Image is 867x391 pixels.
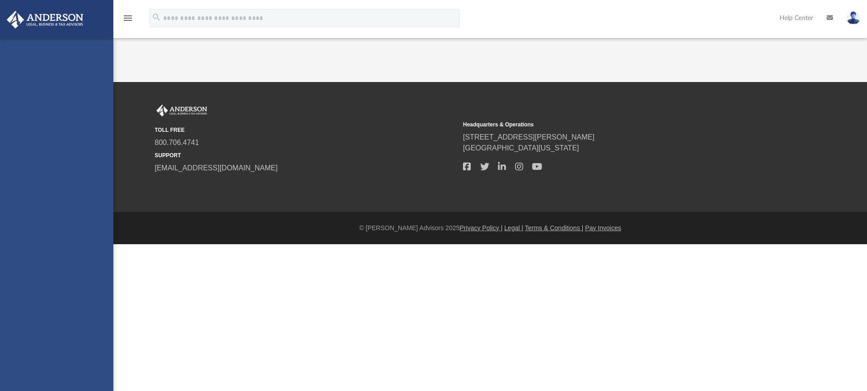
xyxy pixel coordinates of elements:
[463,121,765,129] small: Headquarters & Operations
[122,17,133,24] a: menu
[463,144,579,152] a: [GEOGRAPHIC_DATA][US_STATE]
[4,11,86,29] img: Anderson Advisors Platinum Portal
[847,11,860,24] img: User Pic
[463,133,594,141] a: [STREET_ADDRESS][PERSON_NAME]
[151,12,161,22] i: search
[585,224,621,232] a: Pay Invoices
[504,224,523,232] a: Legal |
[155,139,199,146] a: 800.706.4741
[525,224,584,232] a: Terms & Conditions |
[155,105,209,116] img: Anderson Advisors Platinum Portal
[113,223,867,233] div: © [PERSON_NAME] Advisors 2025
[155,126,457,134] small: TOLL FREE
[122,13,133,24] i: menu
[155,151,457,159] small: SUPPORT
[155,164,278,172] a: [EMAIL_ADDRESS][DOMAIN_NAME]
[460,224,503,232] a: Privacy Policy |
